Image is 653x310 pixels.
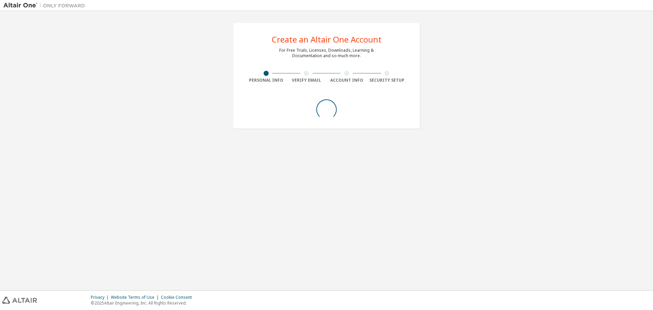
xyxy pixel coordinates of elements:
p: © 2025 Altair Engineering, Inc. All Rights Reserved. [91,300,196,306]
div: Create an Altair One Account [272,35,382,44]
div: Cookie Consent [161,295,196,300]
div: Personal Info [246,78,286,83]
img: altair_logo.svg [2,297,37,304]
img: Altair One [3,2,88,9]
div: Account Info [326,78,367,83]
div: Verify Email [286,78,327,83]
div: Security Setup [367,78,407,83]
div: For Free Trials, Licenses, Downloads, Learning & Documentation and so much more. [279,48,374,59]
div: Privacy [91,295,111,300]
div: Website Terms of Use [111,295,161,300]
